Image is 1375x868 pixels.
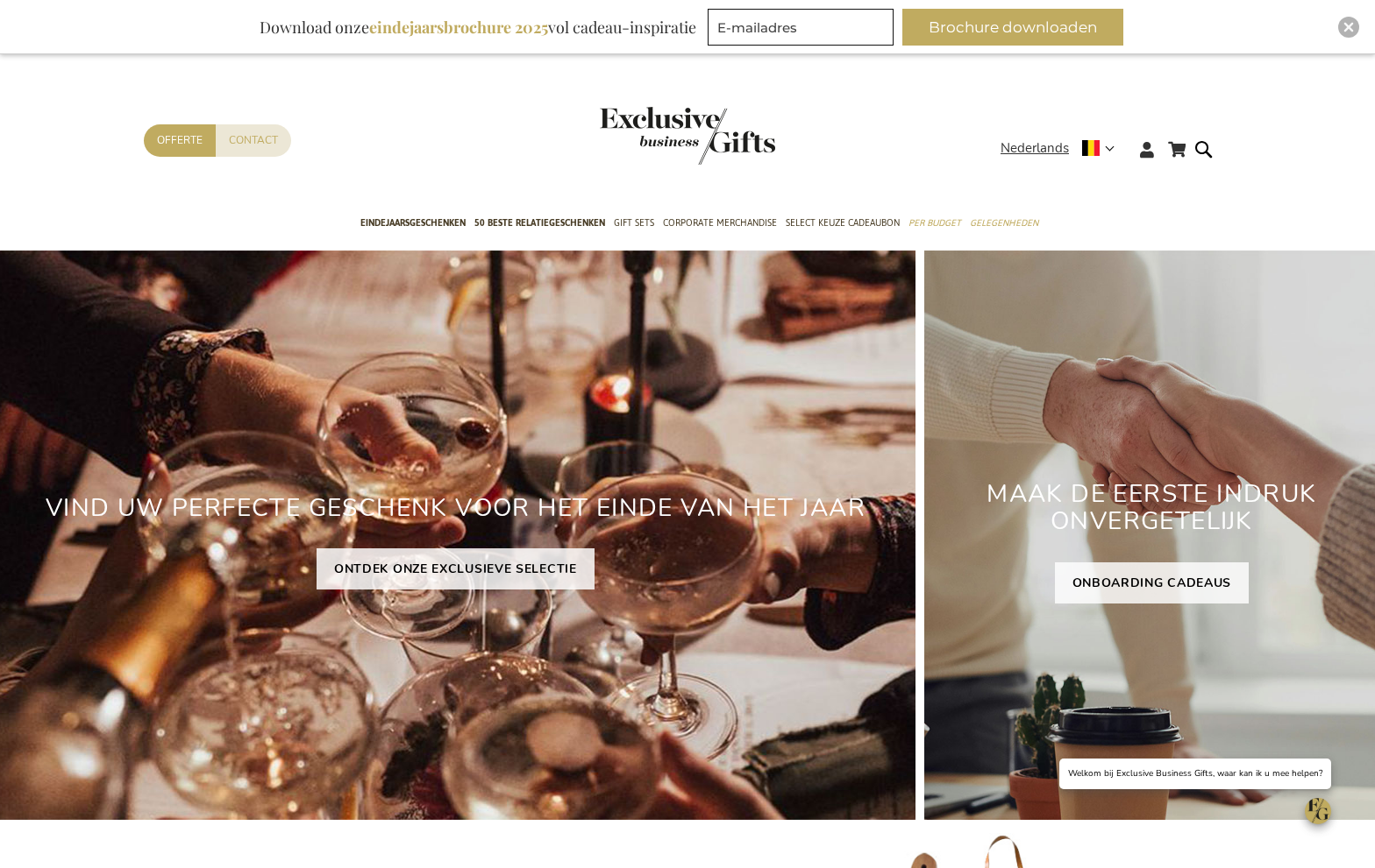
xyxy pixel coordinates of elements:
[1001,138,1126,159] div: Nederlands
[708,9,894,46] input: E-mailadres
[600,107,775,165] img: Exclusive Business gifts logo
[786,214,900,232] span: Select Keuze Cadeaubon
[474,214,605,232] span: 50 beste relatiegeschenken
[216,124,291,157] a: Contact
[1001,138,1069,159] span: Nederlands
[663,214,777,232] span: Corporate Merchandise
[317,548,595,589] a: ONTDEK ONZE EXCLUSIEVE SELECTIE
[908,214,961,232] span: Per Budget
[902,9,1123,46] button: Brochure downloaden
[970,214,1038,232] span: Gelegenheden
[144,124,216,157] a: Offerte
[1343,22,1354,32] img: Close
[1338,17,1359,38] div: Close
[369,17,548,38] b: eindejaarsbrochure 2025
[360,214,466,232] span: Eindejaarsgeschenken
[614,214,654,232] span: Gift Sets
[708,9,899,51] form: marketing offers and promotions
[252,9,704,46] div: Download onze vol cadeau-inspiratie
[1055,562,1250,603] a: ONBOARDING CADEAUS
[600,107,687,165] a: store logo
